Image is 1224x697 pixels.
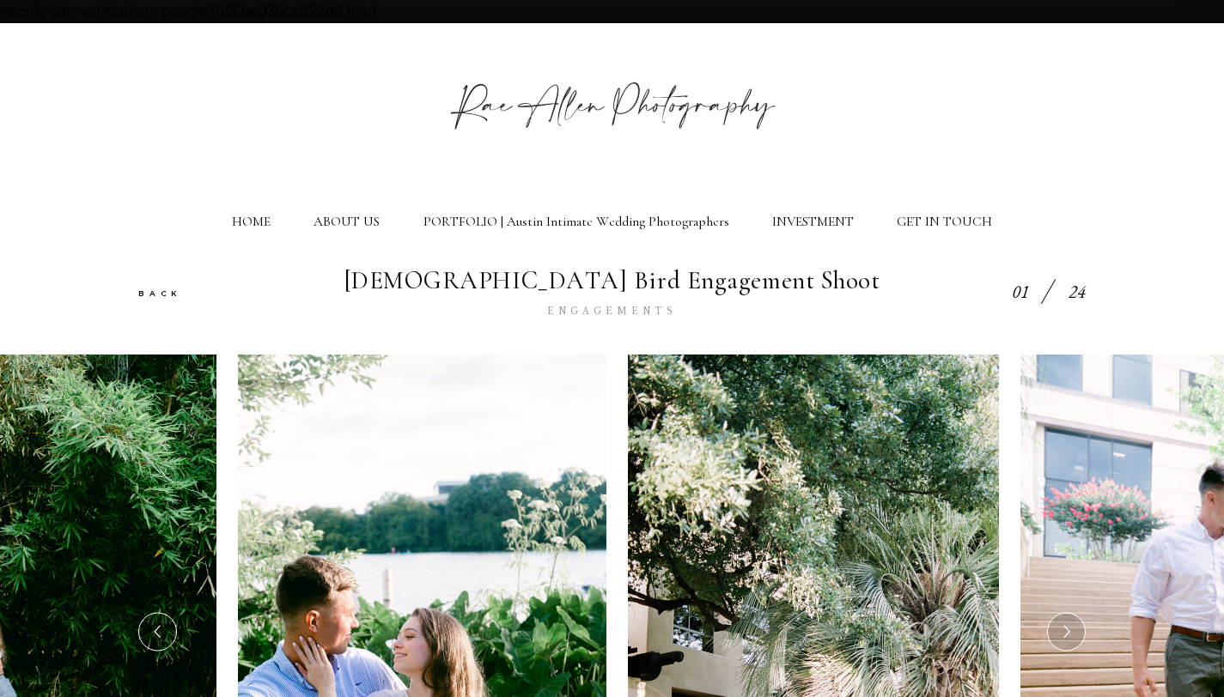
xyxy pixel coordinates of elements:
a: BACK [138,288,181,298]
div: 24 [1069,278,1086,305]
h1: [DEMOGRAPHIC_DATA] Bird Engagement Shoot [344,266,880,294]
a: HOME [232,214,271,230]
a: ABOUT US [314,214,380,230]
a: PORTFOLIO | Austin Intimate Wedding Photographers [423,214,729,230]
a: INVESTMENT [772,214,854,230]
div: 01 [1012,278,1029,305]
a: GET IN TOUCH [897,214,992,230]
a: ENGAGEMENTS [547,306,677,317]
